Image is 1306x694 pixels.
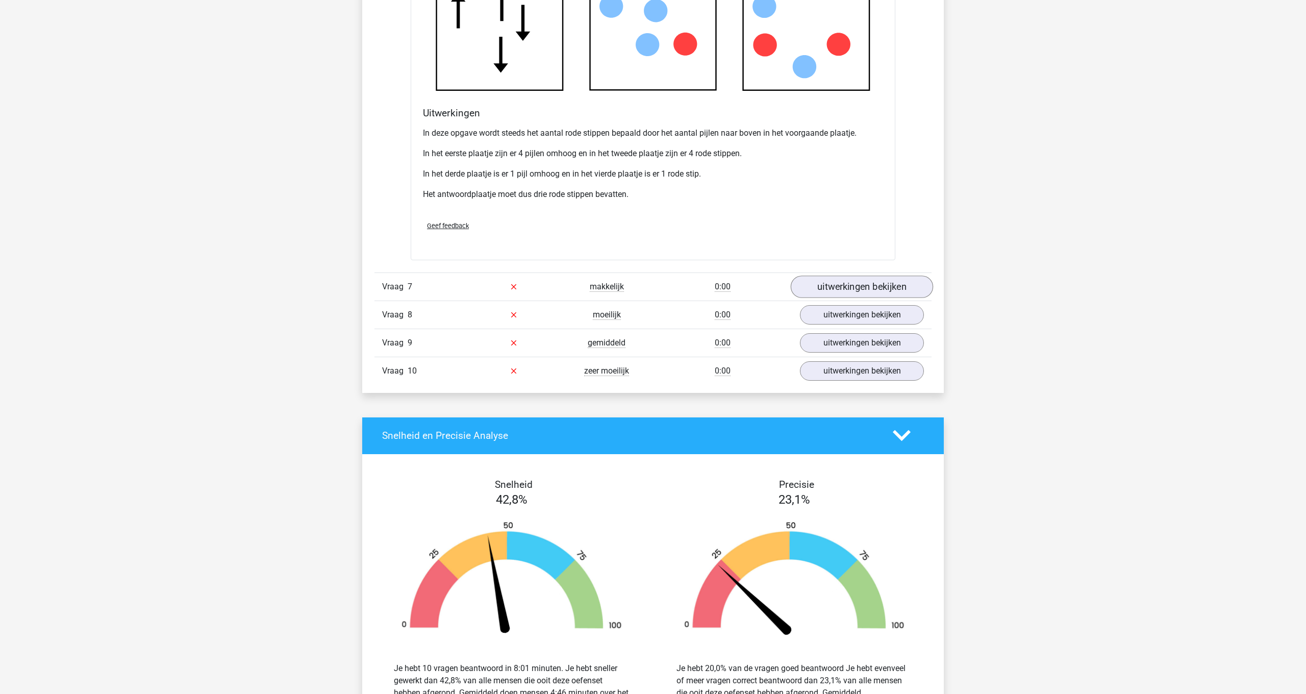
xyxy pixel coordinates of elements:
[423,188,883,201] p: Het antwoordplaatje moet dus drie rode stippen bevatten.
[715,366,731,376] span: 0:00
[800,333,924,353] a: uitwerkingen bekijken
[715,338,731,348] span: 0:00
[593,310,621,320] span: moeilijk
[778,492,810,507] span: 23,1%
[382,309,408,321] span: Vraag
[408,310,412,319] span: 8
[408,338,412,348] span: 9
[715,310,731,320] span: 0:00
[588,338,625,348] span: gemiddeld
[423,107,883,119] h4: Uitwerkingen
[423,168,883,180] p: In het derde plaatje is er 1 pijl omhoog en in het vierde plaatje is er 1 rode stip.
[382,365,408,377] span: Vraag
[408,366,417,376] span: 10
[791,276,933,298] a: uitwerkingen bekijken
[800,361,924,381] a: uitwerkingen bekijken
[423,127,883,139] p: In deze opgave wordt steeds het aantal rode stippen bepaald door het aantal pijlen naar boven in ...
[382,281,408,293] span: Vraag
[423,147,883,160] p: In het eerste plaatje zijn er 4 pijlen omhoog en in het tweede plaatje zijn er 4 rode stippen.
[668,521,920,638] img: 23.d2ac941f7b31.png
[665,479,928,490] h4: Precisie
[496,492,528,507] span: 42,8%
[382,479,645,490] h4: Snelheid
[800,305,924,325] a: uitwerkingen bekijken
[427,222,469,230] span: Geef feedback
[715,282,731,292] span: 0:00
[382,430,877,441] h4: Snelheid en Precisie Analyse
[584,366,629,376] span: zeer moeilijk
[408,282,412,291] span: 7
[590,282,624,292] span: makkelijk
[382,337,408,349] span: Vraag
[386,521,638,638] img: 43.d5f1ae20ac56.png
